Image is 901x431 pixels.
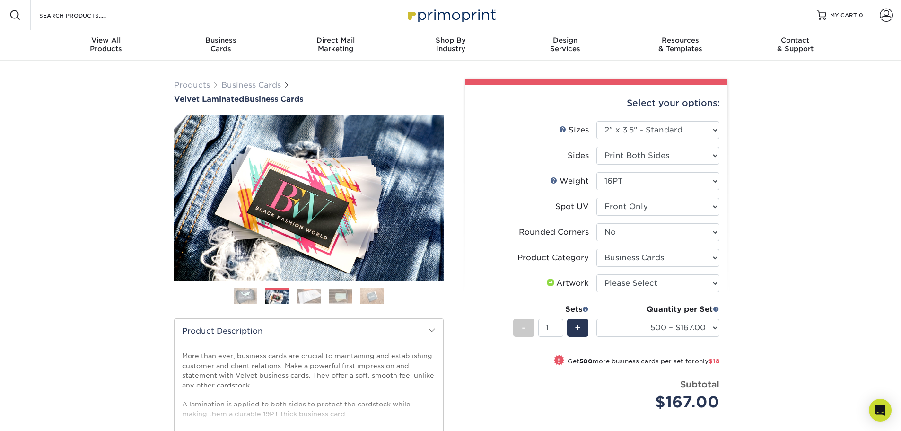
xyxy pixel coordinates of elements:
span: Velvet Laminated [174,95,244,104]
img: Business Cards 03 [297,289,321,303]
img: Primoprint [403,5,498,25]
strong: Subtotal [680,379,719,389]
div: Marketing [278,36,393,53]
span: Resources [623,36,738,44]
a: Business Cards [221,80,281,89]
span: View All [49,36,164,44]
img: Business Cards 04 [329,289,352,303]
div: Select your options: [473,85,720,121]
span: Contact [738,36,853,44]
span: Direct Mail [278,36,393,44]
a: Velvet LaminatedBusiness Cards [174,95,444,104]
a: Products [174,80,210,89]
strong: 500 [579,358,593,365]
img: Velvet Laminated 02 [174,115,444,281]
span: + [575,321,581,335]
a: Contact& Support [738,30,853,61]
span: MY CART [830,11,857,19]
div: Spot UV [555,201,589,212]
img: Business Cards 01 [234,284,257,308]
h2: Product Description [175,319,443,343]
input: SEARCH PRODUCTS..... [38,9,131,21]
div: Open Intercom Messenger [869,399,892,422]
a: DesignServices [508,30,623,61]
h1: Business Cards [174,95,444,104]
span: Design [508,36,623,44]
img: Business Cards 05 [360,288,384,304]
span: - [522,321,526,335]
div: Sides [568,150,589,161]
div: Quantity per Set [596,304,719,315]
div: $167.00 [604,391,719,413]
a: BusinessCards [163,30,278,61]
div: Weight [550,176,589,187]
span: $18 [709,358,719,365]
a: Resources& Templates [623,30,738,61]
span: 0 [859,12,863,18]
div: Sets [513,304,589,315]
small: Get more business cards per set for [568,358,719,367]
div: Products [49,36,164,53]
div: Artwork [545,278,589,289]
span: Business [163,36,278,44]
div: Industry [393,36,508,53]
a: Direct MailMarketing [278,30,393,61]
a: Shop ByIndustry [393,30,508,61]
div: Product Category [517,252,589,264]
span: ! [558,356,560,366]
div: Cards [163,36,278,53]
div: Sizes [559,124,589,136]
a: View AllProducts [49,30,164,61]
span: Shop By [393,36,508,44]
div: & Templates [623,36,738,53]
span: only [695,358,719,365]
div: Services [508,36,623,53]
img: Business Cards 02 [265,290,289,304]
div: Rounded Corners [519,227,589,238]
div: & Support [738,36,853,53]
